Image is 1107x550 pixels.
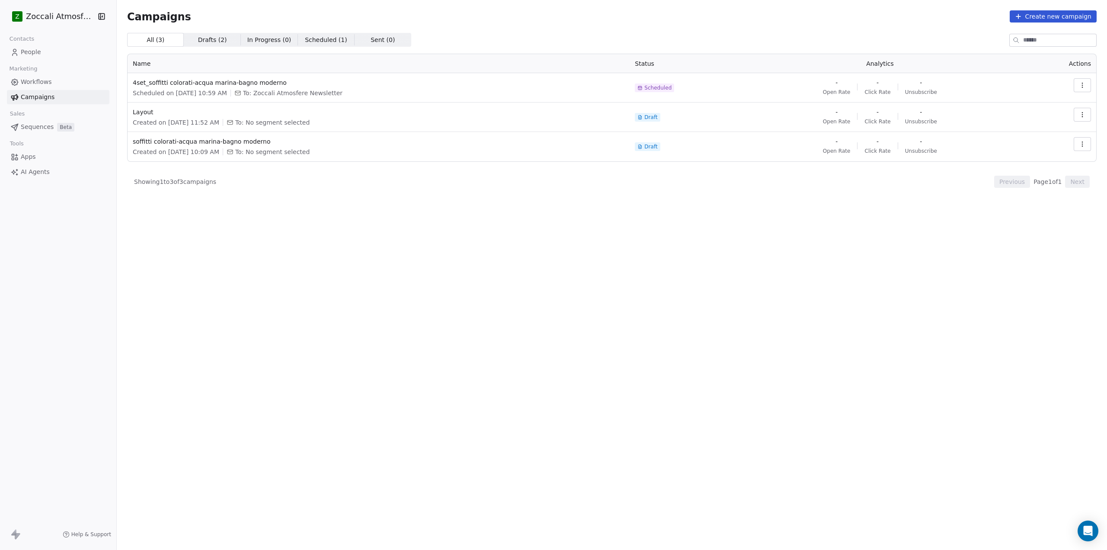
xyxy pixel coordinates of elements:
span: - [835,108,838,116]
button: ZZoccali Atmosfere [10,9,92,24]
div: Open Intercom Messenger [1078,521,1098,541]
span: Layout [133,108,624,116]
span: Contacts [6,32,38,45]
span: Click Rate [864,148,890,154]
span: Workflows [21,77,52,87]
a: SequencesBeta [7,120,109,134]
span: Open Rate [823,89,851,96]
span: Zoccali Atmosfere [26,11,95,22]
span: Draft [644,114,657,121]
span: To: No segment selected [235,118,310,127]
span: soffitti colorati-acqua marina-bagno moderno [133,137,624,146]
span: - [920,137,922,146]
span: Created on [DATE] 11:52 AM [133,118,219,127]
span: Draft [644,143,657,150]
span: Tools [6,137,27,150]
span: - [920,78,922,87]
span: To: Zoccali Atmosfere Newsletter [243,89,342,97]
span: Scheduled [644,84,672,91]
span: - [920,108,922,116]
span: Drafts ( 2 ) [198,35,227,45]
span: Open Rate [823,118,851,125]
span: Sequences [21,122,54,132]
span: Help & Support [71,531,111,538]
a: Help & Support [63,531,111,538]
span: AI Agents [21,167,50,177]
span: Showing 1 to 3 of 3 campaigns [134,177,216,186]
a: People [7,45,109,59]
span: Created on [DATE] 10:09 AM [133,148,219,156]
span: - [877,78,879,87]
span: Open Rate [823,148,851,154]
th: Analytics [738,54,1022,73]
a: Campaigns [7,90,109,104]
a: Apps [7,150,109,164]
span: Beta [57,123,74,132]
a: AI Agents [7,165,109,179]
span: - [835,78,838,87]
button: Create new campaign [1010,10,1097,23]
span: Unsubscribe [905,89,937,96]
span: Scheduled ( 1 ) [305,35,347,45]
span: Z [15,12,19,21]
span: Click Rate [864,118,890,125]
a: Workflows [7,75,109,89]
th: Actions [1022,54,1096,73]
span: To: No segment selected [235,148,310,156]
th: Status [630,54,738,73]
span: Sent ( 0 ) [371,35,395,45]
span: Scheduled on [DATE] 10:59 AM [133,89,227,97]
button: Next [1065,176,1090,188]
span: People [21,48,41,57]
span: Apps [21,152,36,161]
span: In Progress ( 0 ) [247,35,291,45]
span: - [835,137,838,146]
span: Page 1 of 1 [1033,177,1062,186]
button: Previous [994,176,1030,188]
span: Campaigns [127,10,191,23]
span: Sales [6,107,29,120]
th: Name [128,54,630,73]
span: Click Rate [864,89,890,96]
span: Marketing [6,62,41,75]
span: Campaigns [21,93,54,102]
span: 4set_soffitti colorati-acqua marina-bagno moderno [133,78,624,87]
span: - [877,108,879,116]
span: Unsubscribe [905,118,937,125]
span: - [877,137,879,146]
span: Unsubscribe [905,148,937,154]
